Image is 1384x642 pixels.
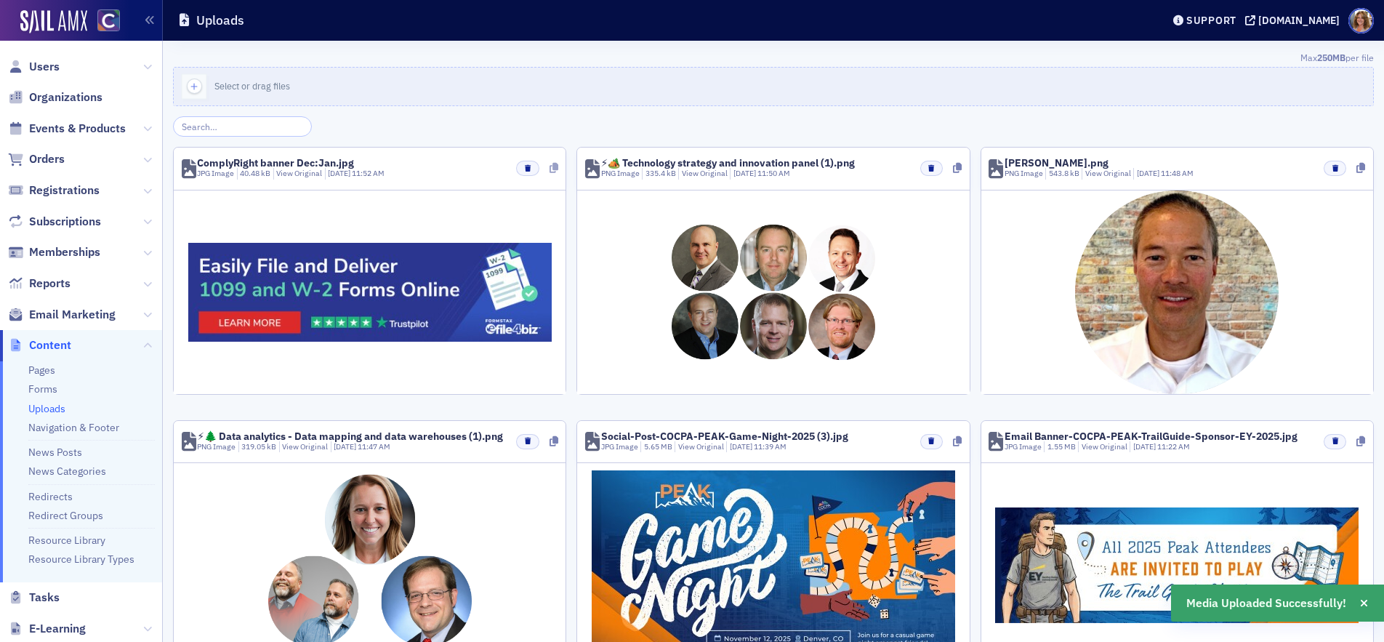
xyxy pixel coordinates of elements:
a: Navigation & Footer [28,421,119,434]
a: Email Marketing [8,307,116,323]
a: Registrations [8,182,100,198]
div: JPG Image [1005,441,1042,453]
img: SailAMX [97,9,120,32]
a: Organizations [8,89,102,105]
a: Users [8,59,60,75]
a: Pages [28,364,55,377]
span: 11:50 AM [757,168,790,178]
span: Orders [29,151,65,167]
button: [DOMAIN_NAME] [1245,15,1345,25]
div: ComplyRight banner Dec:Jan.jpg [197,158,354,168]
div: [PERSON_NAME].png [1005,158,1109,168]
a: View Original [282,441,328,452]
div: PNG Image [601,168,640,180]
span: Content [29,337,71,353]
span: 11:48 AM [1161,168,1194,178]
button: Select or drag files [173,67,1374,106]
a: Resource Library Types [28,553,134,566]
a: Forms [28,382,57,396]
span: 11:47 AM [358,441,390,452]
span: Select or drag files [214,80,290,92]
a: Orders [8,151,65,167]
a: Uploads [28,402,65,415]
span: [DATE] [730,441,754,452]
span: Events & Products [29,121,126,137]
a: View Original [678,441,724,452]
span: Media Uploaded Successfully! [1186,595,1346,612]
div: 5.65 MB [640,441,672,453]
a: Tasks [8,590,60,606]
span: Reports [29,276,71,292]
a: News Posts [28,446,82,459]
span: Tasks [29,590,60,606]
span: Registrations [29,182,100,198]
a: View Original [1085,168,1131,178]
div: 40.48 kB [237,168,271,180]
span: [DATE] [1133,441,1157,452]
div: ⚡🏕️ Technology strategy and innovation panel (1).png [601,158,856,168]
a: Content [8,337,71,353]
div: Email Banner-COCPA-PEAK-TrailGuide-Sponsor-EY-2025.jpg [1005,431,1297,441]
a: Redirects [28,490,73,503]
span: [DATE] [733,168,757,178]
span: [DATE] [334,441,358,452]
span: 250MB [1317,52,1345,63]
h1: Uploads [196,12,244,29]
div: 1.55 MB [1044,441,1076,453]
span: [DATE] [1137,168,1161,178]
div: [DOMAIN_NAME] [1258,14,1340,27]
span: 11:39 AM [754,441,786,452]
input: Search… [173,116,312,137]
div: 319.05 kB [238,441,277,453]
a: View Original [276,168,322,178]
span: Email Marketing [29,307,116,323]
span: [DATE] [328,168,352,178]
a: View Homepage [87,9,120,34]
span: E-Learning [29,621,86,637]
a: Reports [8,276,71,292]
div: JPG Image [197,168,234,180]
div: Support [1186,14,1236,27]
a: E-Learning [8,621,86,637]
div: 543.8 kB [1045,168,1079,180]
div: PNG Image [1005,168,1043,180]
span: Memberships [29,244,100,260]
a: Memberships [8,244,100,260]
div: Social-Post-COCPA-PEAK-Game-Night-2025 (3).jpg [601,431,848,441]
span: Organizations [29,89,102,105]
span: Users [29,59,60,75]
div: PNG Image [197,441,236,453]
div: ⚡🌲 Data analytics - Data mapping and data warehouses (1).png [197,431,503,441]
span: 11:52 AM [352,168,385,178]
a: Events & Products [8,121,126,137]
div: 335.4 kB [642,168,676,180]
span: 11:22 AM [1157,441,1190,452]
a: View Original [1082,441,1127,452]
a: Subscriptions [8,214,101,230]
div: Max per file [173,51,1374,67]
div: JPG Image [601,441,638,453]
span: Profile [1348,8,1374,33]
img: SailAMX [20,10,87,33]
a: Resource Library [28,534,105,547]
a: News Categories [28,465,106,478]
a: View Original [682,168,728,178]
a: Redirect Groups [28,509,103,522]
span: Subscriptions [29,214,101,230]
